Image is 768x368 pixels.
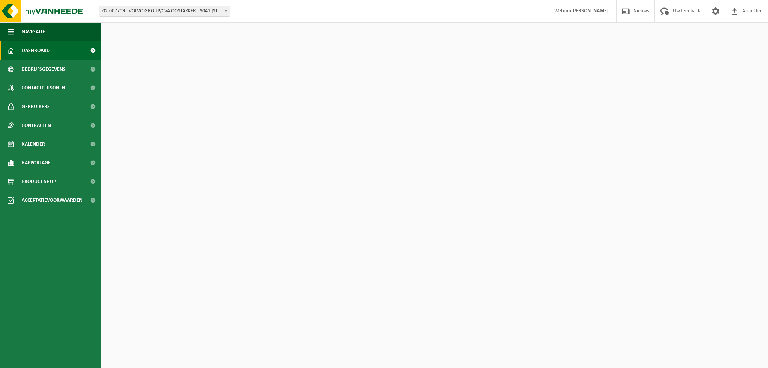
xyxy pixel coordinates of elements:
span: Product Shop [22,172,56,191]
span: Dashboard [22,41,50,60]
strong: [PERSON_NAME] [571,8,609,14]
span: Navigatie [22,22,45,41]
span: Kalender [22,135,45,153]
span: Contracten [22,116,51,135]
span: Rapportage [22,153,51,172]
span: Acceptatievoorwaarden [22,191,82,210]
span: 02-007709 - VOLVO GROUP/CVA OOSTAKKER - 9041 OOSTAKKER, SMALLEHEERWEG 31 [99,6,230,17]
span: Contactpersonen [22,79,65,97]
span: Gebruikers [22,97,50,116]
span: 02-007709 - VOLVO GROUP/CVA OOSTAKKER - 9041 OOSTAKKER, SMALLEHEERWEG 31 [99,6,230,16]
span: Bedrijfsgegevens [22,60,66,79]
